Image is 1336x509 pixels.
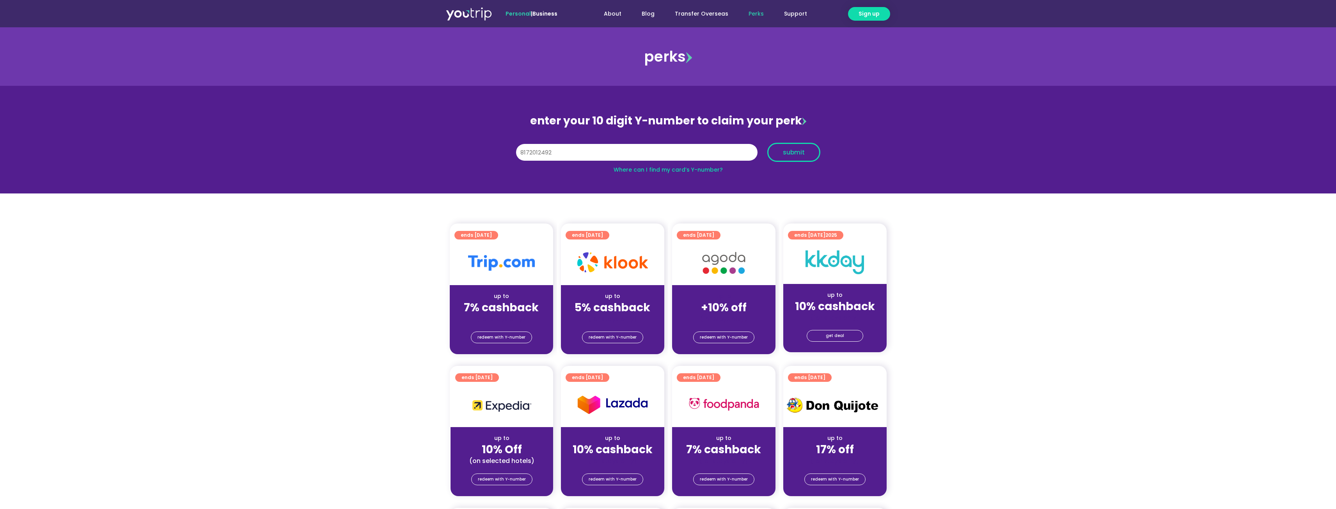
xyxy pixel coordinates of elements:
[826,330,844,341] span: get deal
[478,474,526,485] span: redeem with Y-number
[788,373,832,382] a: ends [DATE]
[456,315,547,323] div: (for stays only)
[454,231,498,239] a: ends [DATE]
[464,300,539,315] strong: 7% cashback
[573,442,653,457] strong: 10% cashback
[567,457,658,465] div: (for stays only)
[807,330,863,342] a: get deal
[477,332,525,343] span: redeem with Y-number
[516,143,820,168] form: Y Number
[566,373,609,382] a: ends [DATE]
[788,231,843,239] a: ends [DATE]2025
[683,373,714,382] span: ends [DATE]
[693,332,754,343] a: redeem with Y-number
[678,457,769,465] div: (for stays only)
[686,442,761,457] strong: 7% cashback
[567,292,658,300] div: up to
[665,7,738,21] a: Transfer Overseas
[677,373,720,382] a: ends [DATE]
[859,10,880,18] span: Sign up
[582,474,643,485] a: redeem with Y-number
[567,434,658,442] div: up to
[578,7,817,21] nav: Menu
[811,474,859,485] span: redeem with Y-number
[456,292,547,300] div: up to
[794,231,837,239] span: ends [DATE]
[774,7,817,21] a: Support
[575,300,650,315] strong: 5% cashback
[457,457,547,465] div: (on selected hotels)
[589,474,637,485] span: redeem with Y-number
[848,7,890,21] a: Sign up
[783,149,805,155] span: submit
[512,111,824,131] div: enter your 10 digit Y-number to claim your perk
[701,300,747,315] strong: +10% off
[461,231,492,239] span: ends [DATE]
[794,373,825,382] span: ends [DATE]
[566,231,609,239] a: ends [DATE]
[700,332,748,343] span: redeem with Y-number
[678,434,769,442] div: up to
[594,7,632,21] a: About
[825,232,837,238] span: 2025
[717,292,731,300] span: up to
[532,10,557,18] a: Business
[582,332,643,343] a: redeem with Y-number
[632,7,665,21] a: Blog
[795,299,875,314] strong: 10% cashback
[678,315,769,323] div: (for stays only)
[457,434,547,442] div: up to
[482,442,522,457] strong: 10% Off
[471,474,532,485] a: redeem with Y-number
[738,7,774,21] a: Perks
[677,231,720,239] a: ends [DATE]
[455,373,499,382] a: ends [DATE]
[471,332,532,343] a: redeem with Y-number
[790,434,880,442] div: up to
[567,315,658,323] div: (for stays only)
[767,143,820,162] button: submit
[693,474,754,485] a: redeem with Y-number
[614,166,723,174] a: Where can I find my card’s Y-number?
[790,457,880,465] div: (for stays only)
[683,231,714,239] span: ends [DATE]
[506,10,557,18] span: |
[589,332,637,343] span: redeem with Y-number
[506,10,531,18] span: Personal
[516,144,758,161] input: 10 digit Y-number (e.g. 8123456789)
[804,474,866,485] a: redeem with Y-number
[572,373,603,382] span: ends [DATE]
[461,373,493,382] span: ends [DATE]
[816,442,854,457] strong: 17% off
[700,474,748,485] span: redeem with Y-number
[790,291,880,299] div: up to
[572,231,603,239] span: ends [DATE]
[790,314,880,322] div: (for stays only)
